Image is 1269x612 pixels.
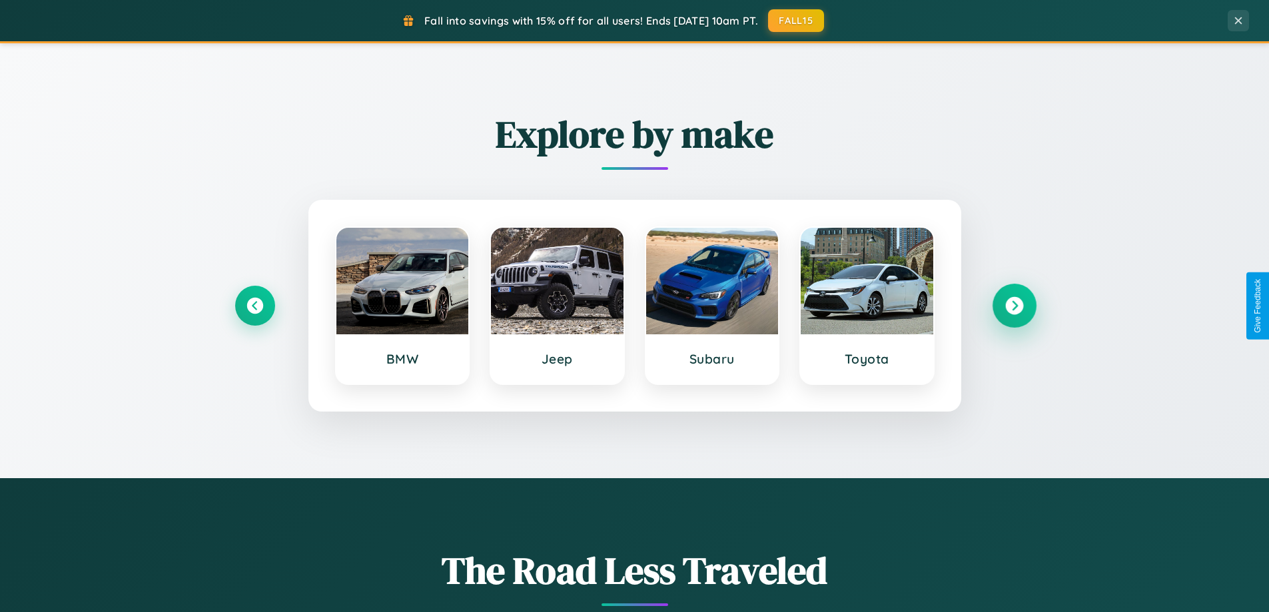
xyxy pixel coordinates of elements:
[235,109,1035,160] h2: Explore by make
[768,9,824,32] button: FALL15
[814,351,920,367] h3: Toyota
[235,545,1035,596] h1: The Road Less Traveled
[1253,279,1262,333] div: Give Feedback
[659,351,765,367] h3: Subaru
[424,14,758,27] span: Fall into savings with 15% off for all users! Ends [DATE] 10am PT.
[350,351,456,367] h3: BMW
[504,351,610,367] h3: Jeep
